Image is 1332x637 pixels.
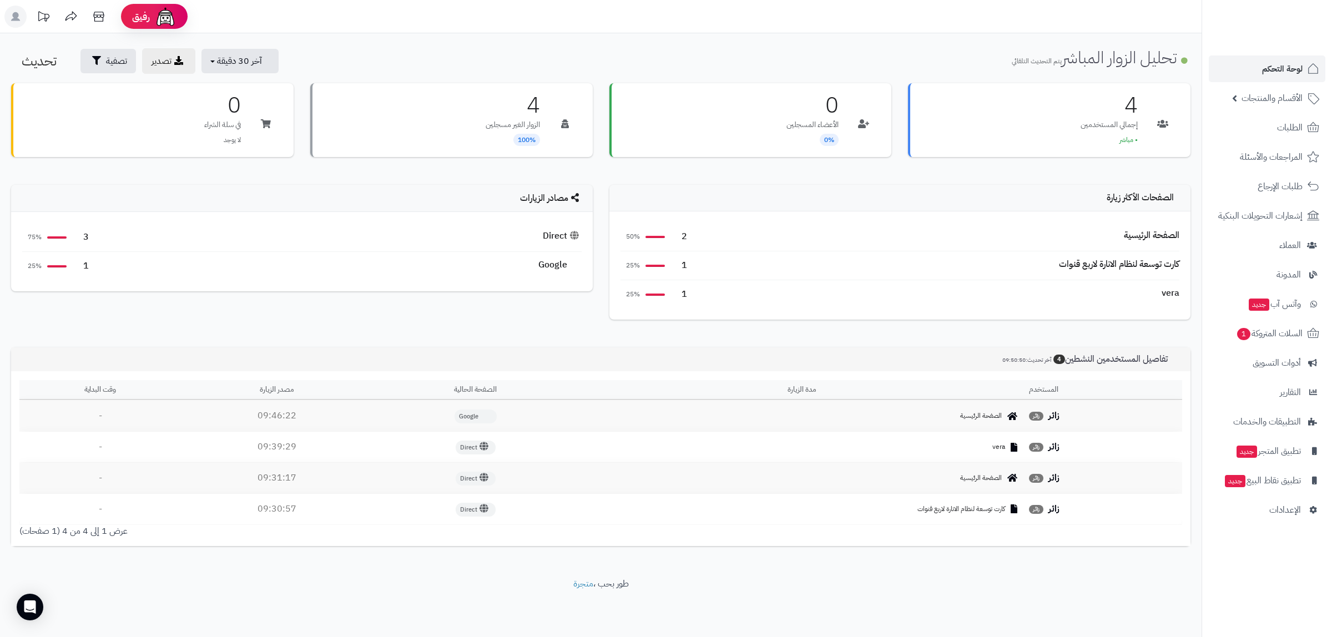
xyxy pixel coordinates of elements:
[1277,120,1303,135] span: الطلبات
[22,232,42,242] span: 75%
[13,49,74,73] button: تحديث
[1209,261,1325,288] a: المدونة
[1209,438,1325,464] a: تطبيق المتجرجديد
[1053,355,1065,364] span: 4
[1209,232,1325,259] a: العملاء
[1209,291,1325,317] a: وآتس آبجديد
[1048,471,1059,484] strong: زائر
[994,354,1182,365] h3: تفاصيل المستخدمين النشطين
[22,51,57,71] span: تحديث
[1235,443,1301,459] span: تطبيق المتجر
[1209,55,1325,82] a: لوحة التحكم
[579,380,1025,401] th: مدة الزيارة
[456,441,496,454] span: Direct
[1218,208,1303,224] span: إشعارات التحويلات البنكية
[99,471,102,484] span: -
[992,442,1005,452] span: vera
[1209,497,1325,523] a: الإعدادات
[1119,135,1138,145] span: • مباشر
[1237,446,1257,458] span: جديد
[1012,48,1190,67] h1: تحليل الزوار المباشر
[372,380,579,401] th: الصفحة الحالية
[538,259,582,271] div: Google
[543,230,582,242] div: Direct
[513,134,540,146] span: 100%
[1124,229,1179,242] div: الصفحة الرئيسية
[1233,414,1301,429] span: التطبيقات والخدمات
[620,261,640,270] span: 25%
[1209,467,1325,494] a: تطبيق نقاط البيعجديد
[1025,380,1182,401] th: المستخدم
[224,135,241,145] span: لا يوجد
[72,231,89,244] span: 3
[1257,17,1321,41] img: logo-2.png
[486,119,540,130] p: الزوار الغير مسجلين
[1209,144,1325,170] a: المراجعات والأسئلة
[99,409,102,422] span: -
[181,380,372,401] th: مصدر الزيارة
[181,463,372,493] td: 09:31:17
[1209,320,1325,347] a: السلات المتروكة1
[1029,412,1043,421] span: زائر
[1276,267,1301,282] span: المدونة
[80,49,136,73] button: تصفية
[1209,203,1325,229] a: إشعارات التحويلات البنكية
[11,525,601,538] div: عرض 1 إلى 4 من 4 (1 صفحات)
[154,6,176,28] img: ai-face.png
[132,10,150,23] span: رفيق
[1209,114,1325,141] a: الطلبات
[1048,440,1059,453] strong: زائر
[1048,502,1059,515] strong: زائر
[1279,237,1301,253] span: العملاء
[1029,474,1043,483] span: زائر
[99,502,102,515] span: -
[820,134,839,146] span: 0%
[72,260,89,272] span: 1
[620,290,640,299] span: 25%
[670,259,687,272] span: 1
[181,401,372,431] td: 09:46:22
[19,380,181,401] th: وقت البداية
[456,472,496,486] span: Direct
[1059,258,1179,271] div: كارت توسعة لنظام الانارة لاربع قنوات
[573,577,593,590] a: متجرة
[1248,296,1301,312] span: وآتس آب
[620,193,1180,203] h4: الصفحات الأكثر زيارة
[204,119,241,130] p: في سلة الشراء
[1236,326,1303,341] span: السلات المتروكة
[204,94,241,117] h3: 0
[1209,379,1325,406] a: التقارير
[917,504,1005,514] span: كارت توسعة لنظام الانارة لاربع قنوات
[1242,90,1303,106] span: الأقسام والمنتجات
[670,230,687,243] span: 2
[29,6,57,31] a: تحديثات المنصة
[1081,119,1138,130] p: إجمالي المستخدمين
[1280,385,1301,400] span: التقارير
[960,411,1002,421] span: الصفحة الرئيسية
[1225,475,1245,487] span: جديد
[1269,502,1301,518] span: الإعدادات
[620,232,640,241] span: 50%
[201,49,279,73] button: آخر 30 دقيقة
[1209,408,1325,435] a: التطبيقات والخدمات
[456,503,496,517] span: Direct
[99,440,102,453] span: -
[786,119,839,130] p: الأعضاء المسجلين
[1012,56,1062,66] small: يتم التحديث التلقائي
[1081,94,1138,117] h3: 4
[1240,149,1303,165] span: المراجعات والأسئلة
[17,594,43,620] div: Open Intercom Messenger
[1002,356,1026,364] span: 09:50:50
[486,94,540,117] h3: 4
[181,494,372,524] td: 09:30:57
[1237,327,1251,341] span: 1
[1258,179,1303,194] span: طلبات الإرجاع
[1209,173,1325,200] a: طلبات الإرجاع
[1249,299,1269,311] span: جديد
[1029,443,1043,452] span: زائر
[142,48,195,74] a: تصدير
[1253,355,1301,371] span: أدوات التسويق
[786,94,839,117] h3: 0
[1048,409,1059,422] strong: زائر
[1002,356,1051,364] small: آخر تحديث:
